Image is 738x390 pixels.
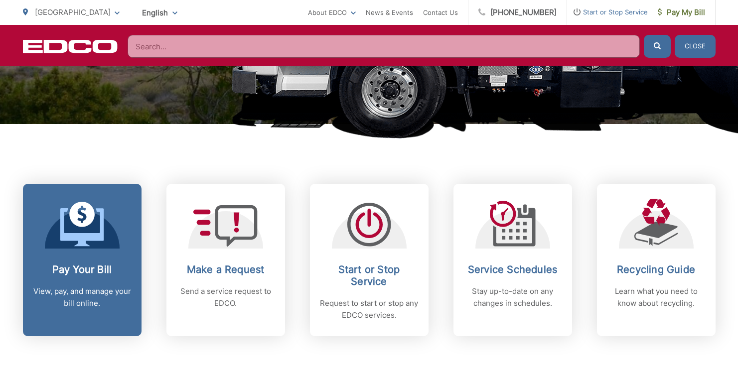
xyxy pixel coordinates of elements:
[320,263,419,287] h2: Start or Stop Service
[176,285,275,309] p: Send a service request to EDCO.
[644,35,671,58] button: Submit the search query.
[463,285,562,309] p: Stay up-to-date on any changes in schedules.
[607,263,706,275] h2: Recycling Guide
[675,35,716,58] button: Close
[33,285,132,309] p: View, pay, and manage your bill online.
[33,263,132,275] h2: Pay Your Bill
[128,35,640,58] input: Search
[658,6,705,18] span: Pay My Bill
[166,184,285,336] a: Make a Request Send a service request to EDCO.
[135,4,185,21] span: English
[176,263,275,275] h2: Make a Request
[23,39,118,53] a: EDCD logo. Return to the homepage.
[597,184,716,336] a: Recycling Guide Learn what you need to know about recycling.
[23,184,142,336] a: Pay Your Bill View, pay, and manage your bill online.
[453,184,572,336] a: Service Schedules Stay up-to-date on any changes in schedules.
[308,6,356,18] a: About EDCO
[35,7,111,17] span: [GEOGRAPHIC_DATA]
[366,6,413,18] a: News & Events
[423,6,458,18] a: Contact Us
[320,297,419,321] p: Request to start or stop any EDCO services.
[607,285,706,309] p: Learn what you need to know about recycling.
[463,263,562,275] h2: Service Schedules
